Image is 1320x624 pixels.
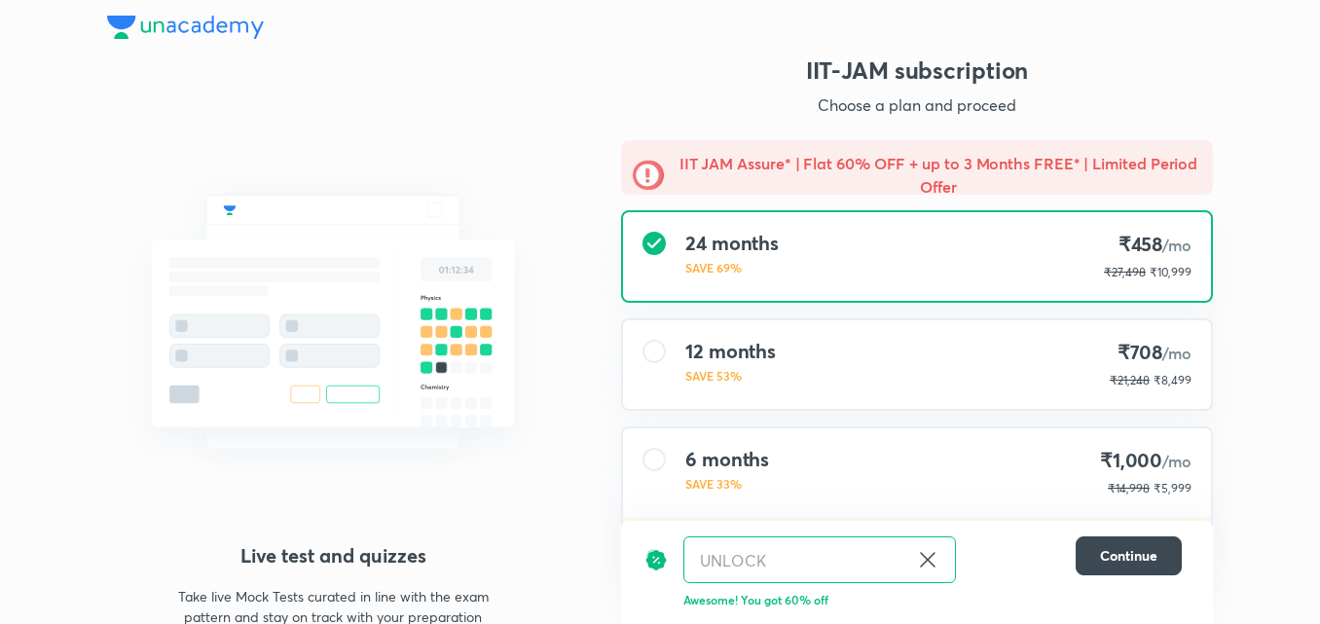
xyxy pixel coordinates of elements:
h5: IIT JAM Assure* | Flat 60% OFF + up to 3 Months FREE* | Limited Period Offer [676,152,1201,199]
h4: ₹458 [1104,232,1192,258]
p: ₹27,498 [1104,264,1146,281]
h4: 24 months [685,232,779,255]
p: ₹14,998 [1108,480,1150,497]
img: - [633,160,664,191]
img: mock_test_quizes_521a5f770e.svg [107,153,559,492]
p: To be paid as a one-time payment [605,577,1228,593]
span: ₹8,499 [1154,373,1192,387]
h4: ₹708 [1110,340,1192,366]
p: Awesome! You got 60% off [683,591,1182,608]
span: /mo [1162,235,1192,255]
p: ₹21,248 [1110,372,1150,389]
button: Continue [1076,536,1182,575]
span: /mo [1162,343,1192,363]
span: ₹10,999 [1150,265,1192,279]
img: discount [644,536,668,583]
input: Have a referral code? [684,537,908,583]
span: /mo [1162,451,1192,471]
h4: 12 months [685,340,776,363]
span: Continue [1100,546,1157,566]
h4: ₹1,000 [1100,448,1192,474]
h3: IIT-JAM subscription [621,55,1213,86]
p: SAVE 69% [685,259,779,276]
img: Company Logo [107,16,264,39]
p: SAVE 53% [685,367,776,385]
p: SAVE 33% [685,475,769,493]
span: ₹5,999 [1154,481,1192,496]
h4: 6 months [685,448,769,471]
p: Choose a plan and proceed [621,93,1213,117]
h4: Live test and quizzes [107,541,559,570]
